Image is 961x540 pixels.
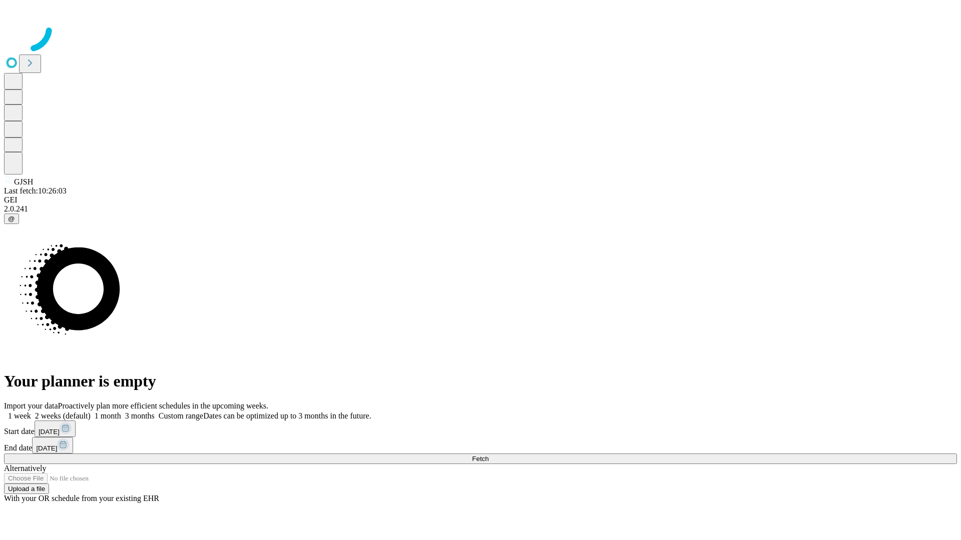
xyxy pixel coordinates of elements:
[8,411,31,420] span: 1 week
[14,177,33,186] span: GJSH
[35,411,91,420] span: 2 weeks (default)
[39,428,60,435] span: [DATE]
[4,464,46,472] span: Alternatively
[8,215,15,222] span: @
[95,411,121,420] span: 1 month
[4,494,159,502] span: With your OR schedule from your existing EHR
[4,483,49,494] button: Upload a file
[4,195,957,204] div: GEI
[472,455,489,462] span: Fetch
[58,401,268,410] span: Proactively plan more efficient schedules in the upcoming weeks.
[4,401,58,410] span: Import your data
[4,453,957,464] button: Fetch
[203,411,371,420] span: Dates can be optimized up to 3 months in the future.
[4,372,957,390] h1: Your planner is empty
[4,186,67,195] span: Last fetch: 10:26:03
[125,411,155,420] span: 3 months
[35,420,76,437] button: [DATE]
[4,213,19,224] button: @
[4,204,957,213] div: 2.0.241
[159,411,203,420] span: Custom range
[4,437,957,453] div: End date
[36,444,57,452] span: [DATE]
[4,420,957,437] div: Start date
[32,437,73,453] button: [DATE]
